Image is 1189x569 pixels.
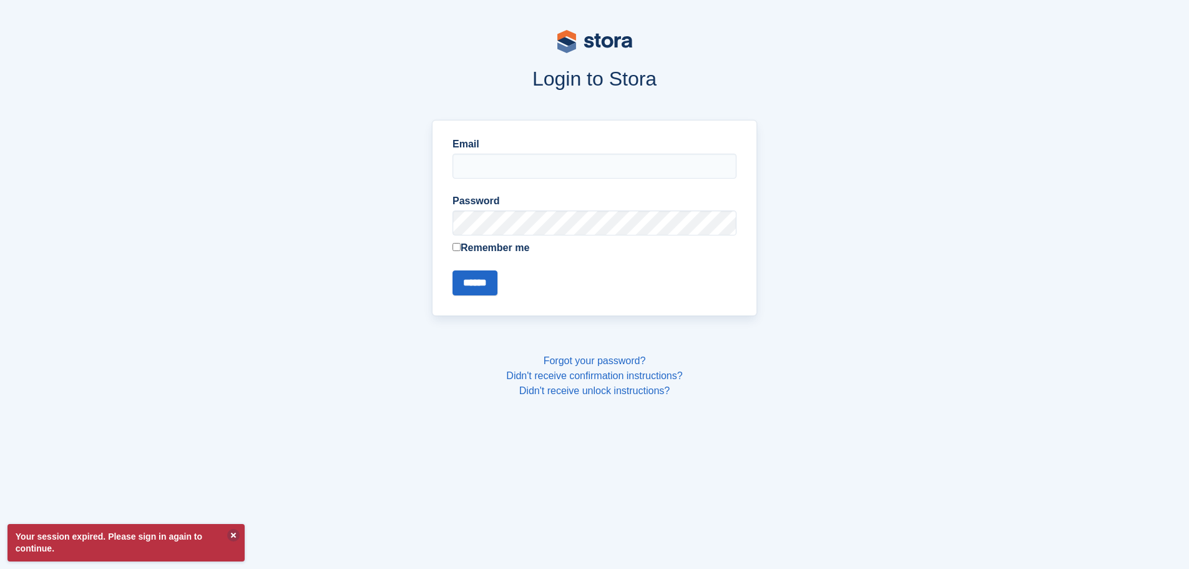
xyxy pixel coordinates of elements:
label: Email [453,137,736,152]
p: Your session expired. Please sign in again to continue. [7,524,245,562]
img: stora-logo-53a41332b3708ae10de48c4981b4e9114cc0af31d8433b30ea865607fb682f29.svg [557,30,632,53]
a: Didn't receive unlock instructions? [519,385,670,396]
label: Remember me [453,240,736,255]
a: Forgot your password? [544,355,646,366]
label: Password [453,194,736,209]
input: Remember me [453,243,461,251]
h1: Login to Stora [194,67,996,90]
a: Didn't receive confirmation instructions? [506,370,682,381]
